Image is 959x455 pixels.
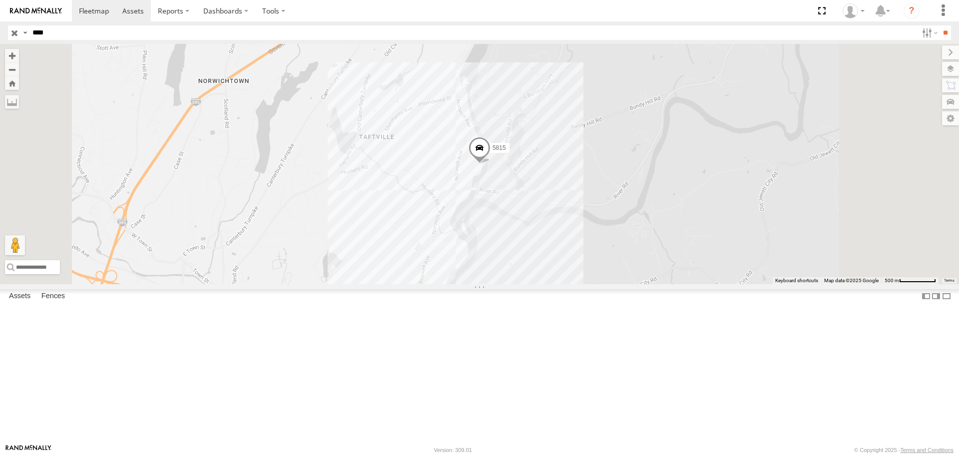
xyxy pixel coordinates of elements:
[918,25,940,40] label: Search Filter Options
[882,277,939,284] button: Map Scale: 500 m per 70 pixels
[21,25,29,40] label: Search Query
[10,7,62,14] img: rand-logo.svg
[36,290,70,304] label: Fences
[775,277,818,284] button: Keyboard shortcuts
[434,447,472,453] div: Version: 309.01
[901,447,954,453] a: Terms and Conditions
[885,278,899,283] span: 500 m
[904,3,920,19] i: ?
[5,95,19,109] label: Measure
[942,111,959,125] label: Map Settings
[824,278,879,283] span: Map data ©2025 Google
[854,447,954,453] div: © Copyright 2025 -
[5,62,19,76] button: Zoom out
[931,289,941,304] label: Dock Summary Table to the Right
[944,278,955,282] a: Terms (opens in new tab)
[839,3,868,18] div: ryan phillips
[5,235,25,255] button: Drag Pegman onto the map to open Street View
[492,145,506,152] span: 5815
[921,289,931,304] label: Dock Summary Table to the Left
[942,289,952,304] label: Hide Summary Table
[5,76,19,90] button: Zoom Home
[5,445,51,455] a: Visit our Website
[5,49,19,62] button: Zoom in
[4,290,35,304] label: Assets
